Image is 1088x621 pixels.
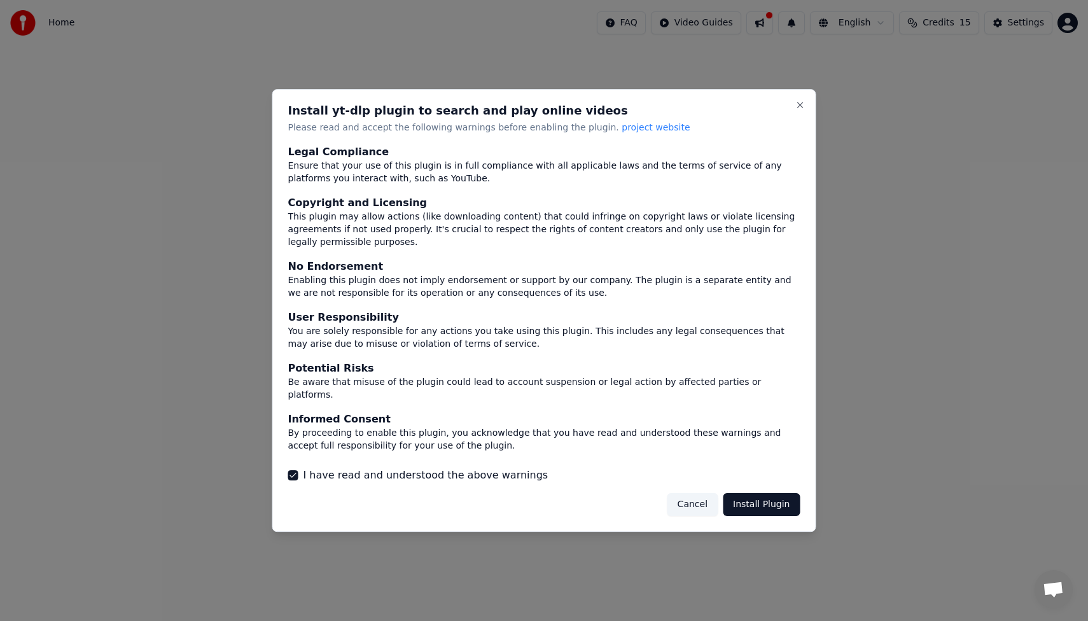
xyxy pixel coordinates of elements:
[288,195,800,211] div: Copyright and Licensing
[723,493,800,516] button: Install Plugin
[288,361,800,376] div: Potential Risks
[288,427,800,452] div: By proceeding to enable this plugin, you acknowledge that you have read and understood these warn...
[288,122,800,134] p: Please read and accept the following warnings before enabling the plugin.
[288,144,800,160] div: Legal Compliance
[288,412,800,427] div: Informed Consent
[622,122,690,132] span: project website
[288,160,800,185] div: Ensure that your use of this plugin is in full compliance with all applicable laws and the terms ...
[288,105,800,116] h2: Install yt-dlp plugin to search and play online videos
[303,468,548,483] label: I have read and understood the above warnings
[288,310,800,325] div: User Responsibility
[667,493,718,516] button: Cancel
[288,325,800,351] div: You are solely responsible for any actions you take using this plugin. This includes any legal co...
[288,274,800,300] div: Enabling this plugin does not imply endorsement or support by our company. The plugin is a separa...
[288,259,800,274] div: No Endorsement
[288,211,800,249] div: This plugin may allow actions (like downloading content) that could infringe on copyright laws or...
[288,376,800,401] div: Be aware that misuse of the plugin could lead to account suspension or legal action by affected p...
